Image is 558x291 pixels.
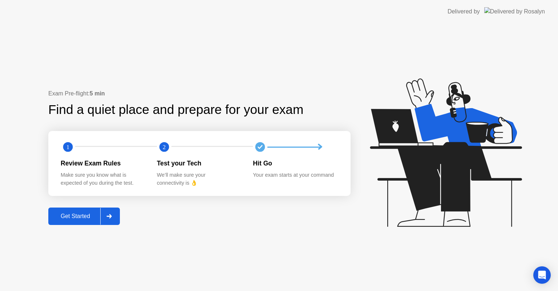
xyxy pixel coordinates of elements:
div: Your exam starts at your command [253,171,337,179]
b: 5 min [90,90,105,97]
text: 2 [163,144,166,151]
div: Delivered by [448,7,480,16]
div: Test your Tech [157,159,242,168]
div: We’ll make sure your connectivity is 👌 [157,171,242,187]
div: Hit Go [253,159,337,168]
img: Delivered by Rosalyn [484,7,545,16]
div: Get Started [50,213,100,220]
text: 1 [66,144,69,151]
div: Open Intercom Messenger [533,266,551,284]
div: Review Exam Rules [61,159,145,168]
button: Get Started [48,208,120,225]
div: Make sure you know what is expected of you during the test. [61,171,145,187]
div: Find a quiet place and prepare for your exam [48,100,304,119]
div: Exam Pre-flight: [48,89,351,98]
